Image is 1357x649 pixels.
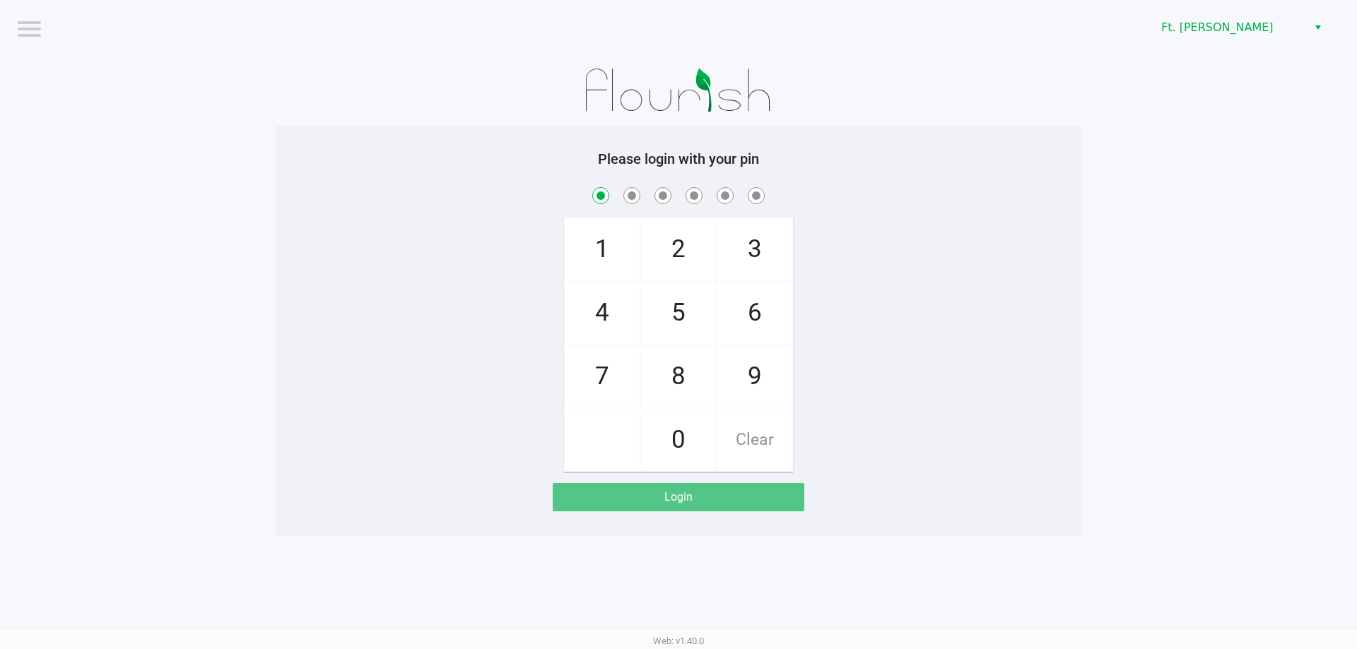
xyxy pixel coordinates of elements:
span: Web: v1.40.0 [653,636,704,646]
span: 1 [565,218,640,280]
span: 0 [641,409,716,471]
span: 5 [641,282,716,344]
h5: Please login with your pin [286,150,1071,167]
span: Clear [717,409,792,471]
span: 3 [717,218,792,280]
span: 7 [565,345,640,407]
span: 2 [641,218,716,280]
button: Select [1308,15,1328,40]
span: 4 [565,282,640,344]
span: 8 [641,345,716,407]
span: Ft. [PERSON_NAME] [1161,19,1299,36]
span: 6 [717,282,792,344]
span: 9 [717,345,792,407]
